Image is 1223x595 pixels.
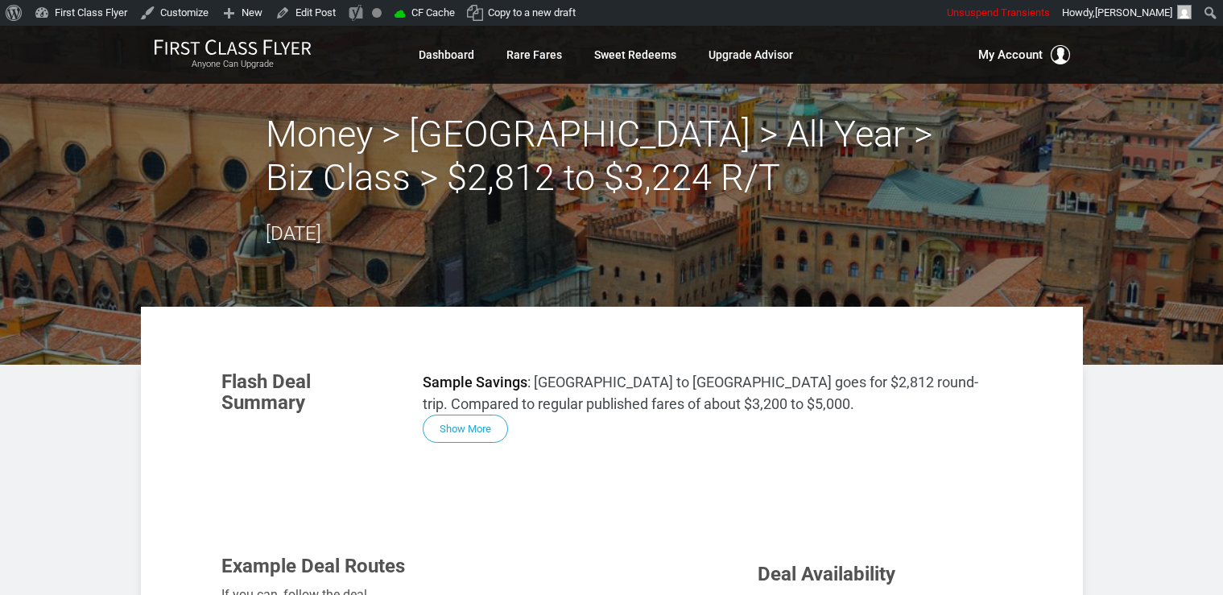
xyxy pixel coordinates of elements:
button: My Account [978,45,1070,64]
span: Example Deal Routes [221,555,405,577]
a: Upgrade Advisor [709,40,793,69]
a: First Class FlyerAnyone Can Upgrade [154,39,312,71]
img: First Class Flyer [154,39,312,56]
h3: Flash Deal Summary [221,371,399,414]
small: Anyone Can Upgrade [154,59,312,70]
strong: Sample Savings [423,374,527,390]
a: Dashboard [419,40,474,69]
button: Show More [423,415,508,443]
a: Sweet Redeems [594,40,676,69]
span: Unsuspend Transients [947,6,1050,19]
time: [DATE] [266,222,321,245]
span: My Account [978,45,1043,64]
span: Deal Availability [758,563,895,585]
a: Rare Fares [506,40,562,69]
span: [PERSON_NAME] [1095,6,1172,19]
p: : [GEOGRAPHIC_DATA] to [GEOGRAPHIC_DATA] goes for $2,812 round-trip. Compared to regular publishe... [423,371,1002,415]
h2: Money > [GEOGRAPHIC_DATA] > All Year > Biz Class > $2,812 to $3,224 R/T [266,113,958,200]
